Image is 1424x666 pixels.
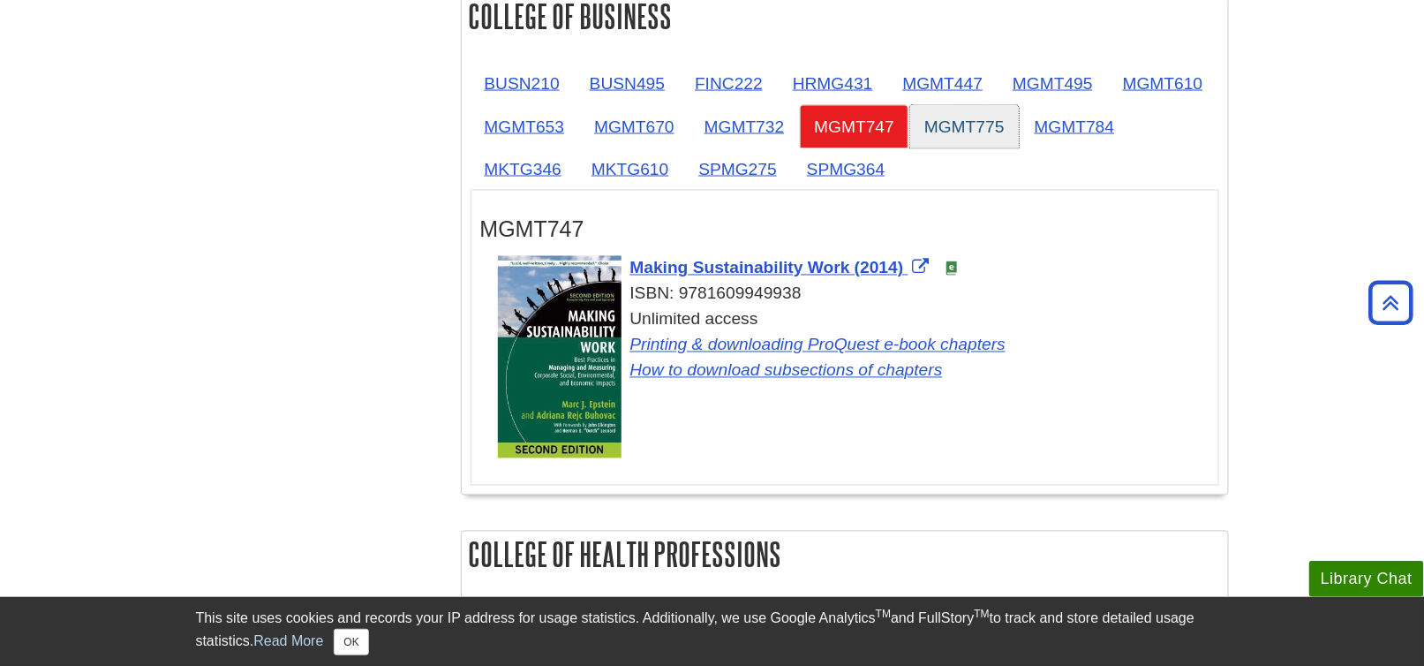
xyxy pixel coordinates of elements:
[630,336,1006,354] a: Link opens in new window
[630,259,904,277] span: Making Sustainability Work (2014)
[945,261,959,276] img: e-Book
[334,629,368,655] button: Close
[196,608,1229,655] div: This site uses cookies and records your IP address for usage statistics. Additionally, we use Goo...
[630,259,934,277] a: Link opens in new window
[577,148,682,191] a: MKTG610
[889,62,998,105] a: MGMT447
[690,105,799,148] a: MGMT732
[910,105,1019,148] a: MGMT775
[1109,62,1217,105] a: MGMT610
[471,62,574,105] a: BUSN210
[471,105,579,148] a: MGMT653
[681,62,777,105] a: FINC222
[498,282,1209,307] div: ISBN: 9781609949938
[800,105,908,148] a: MGMT747
[630,361,943,380] a: Link opens in new window
[1309,561,1424,597] button: Library Chat
[876,608,891,620] sup: TM
[576,62,679,105] a: BUSN495
[498,256,622,458] img: Cover Art
[1363,291,1420,314] a: Back to Top
[1021,105,1129,148] a: MGMT784
[975,608,990,620] sup: TM
[498,307,1209,383] div: Unlimited access
[779,62,887,105] a: HRMG431
[480,217,1209,243] h3: MGMT747
[253,633,323,648] a: Read More
[471,148,576,191] a: MKTG346
[462,532,1228,579] h2: College of Health Professions
[580,105,689,148] a: MGMT670
[684,148,791,191] a: SPMG275
[793,148,900,191] a: SPMG364
[998,62,1107,105] a: MGMT495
